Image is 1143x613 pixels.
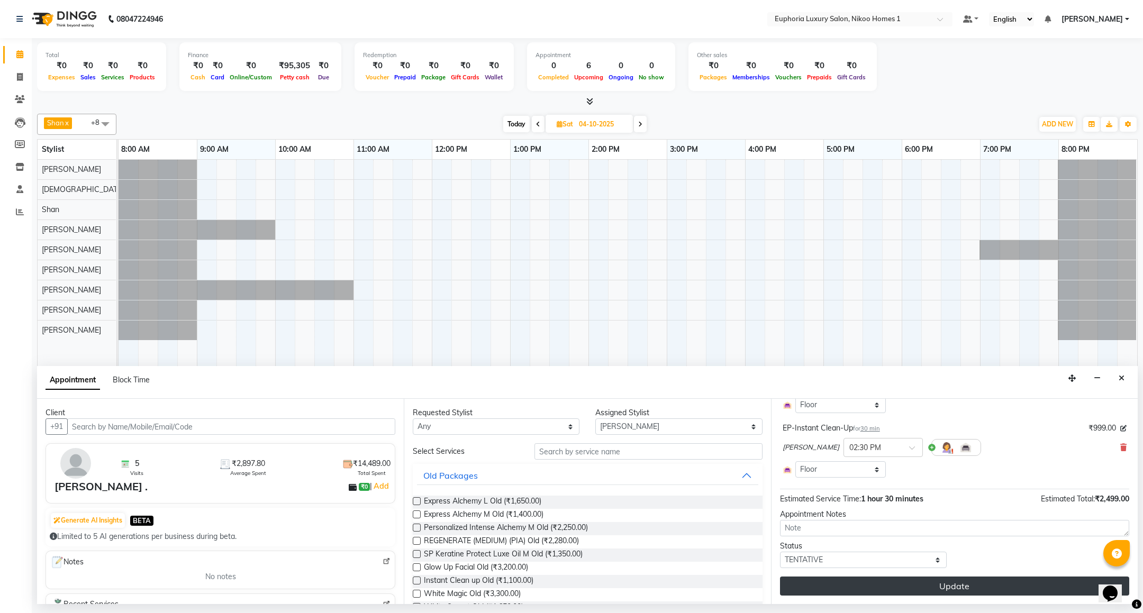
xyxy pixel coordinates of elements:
[353,458,391,469] span: ₹14,489.00
[315,74,332,81] span: Due
[42,225,101,234] span: [PERSON_NAME]
[1039,117,1076,132] button: ADD NEW
[119,142,152,157] a: 8:00 AM
[834,60,868,72] div: ₹0
[697,60,730,72] div: ₹0
[780,541,947,552] div: Status
[534,443,762,460] input: Search by service name
[46,74,78,81] span: Expenses
[42,164,101,174] span: [PERSON_NAME]
[804,74,834,81] span: Prepaids
[419,74,448,81] span: Package
[783,465,792,474] img: Interior.png
[1120,425,1127,432] i: Edit price
[746,142,779,157] a: 4:00 PM
[50,555,84,569] span: Notes
[448,60,482,72] div: ₹0
[46,51,158,60] div: Total
[60,448,91,479] img: avatar
[417,466,758,485] button: Old Packages
[1062,14,1123,25] span: [PERSON_NAME]
[27,4,99,34] img: logo
[42,245,101,254] span: [PERSON_NAME]
[47,118,64,127] span: Shan
[730,74,773,81] span: Memberships
[208,60,227,72] div: ₹0
[834,74,868,81] span: Gift Cards
[773,60,804,72] div: ₹0
[275,60,314,72] div: ₹95,305
[55,479,148,495] div: [PERSON_NAME] .
[697,51,868,60] div: Other sales
[78,60,98,72] div: ₹0
[773,74,804,81] span: Vouchers
[1041,494,1095,504] span: Estimated Total:
[780,509,1129,520] div: Appointment Notes
[230,469,266,477] span: Average Spent
[370,480,391,492] span: |
[232,458,265,469] span: ₹2,897.80
[50,598,119,611] span: Recent Services
[536,60,571,72] div: 0
[424,575,533,588] span: Instant Clean up Old (₹1,100.00)
[780,494,861,504] span: Estimated Service Time:
[208,74,227,81] span: Card
[392,60,419,72] div: ₹0
[423,469,478,482] div: Old Packages
[358,469,386,477] span: Total Spent
[780,577,1129,596] button: Update
[511,142,544,157] a: 1:00 PM
[42,305,101,315] span: [PERSON_NAME]
[940,441,953,454] img: Hairdresser.png
[981,142,1014,157] a: 7:00 PM
[42,265,101,275] span: [PERSON_NAME]
[354,142,392,157] a: 11:00 AM
[1099,571,1132,602] iframe: chat widget
[113,375,150,385] span: Block Time
[359,483,370,491] span: ₹0
[98,60,127,72] div: ₹0
[783,423,880,434] div: EP-Instant Clean-Up
[482,74,505,81] span: Wallet
[127,74,158,81] span: Products
[188,74,208,81] span: Cash
[853,425,880,432] small: for
[697,74,730,81] span: Packages
[824,142,857,157] a: 5:00 PM
[783,442,839,453] span: [PERSON_NAME]
[1088,423,1116,434] span: ₹999.00
[636,60,667,72] div: 0
[46,371,100,390] span: Appointment
[783,400,792,410] img: Interior.png
[46,60,78,72] div: ₹0
[42,325,101,335] span: [PERSON_NAME]
[363,74,392,81] span: Voucher
[424,562,528,575] span: Glow Up Facial Old (₹3,200.00)
[276,142,314,157] a: 10:00 AM
[424,588,521,601] span: White Magic Old (₹3,300.00)
[424,522,588,535] span: Personalized Intense Alchemy M Old (₹2,250.00)
[589,142,622,157] a: 2:00 PM
[606,60,636,72] div: 0
[636,74,667,81] span: No show
[424,496,541,509] span: Express Alchemy L Old (₹1,650.00)
[227,60,275,72] div: ₹0
[448,74,482,81] span: Gift Cards
[67,418,395,435] input: Search by Name/Mobile/Email/Code
[482,60,505,72] div: ₹0
[98,74,127,81] span: Services
[116,4,163,34] b: 08047224946
[135,458,139,469] span: 5
[205,571,236,582] span: No notes
[860,425,880,432] span: 30 min
[188,60,208,72] div: ₹0
[432,142,470,157] a: 12:00 PM
[959,441,972,454] img: Interior.png
[1042,120,1073,128] span: ADD NEW
[861,494,923,504] span: 1 hour 30 minutes
[46,418,68,435] button: +91
[730,60,773,72] div: ₹0
[127,60,158,72] div: ₹0
[277,74,312,81] span: Petty cash
[42,144,64,154] span: Stylist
